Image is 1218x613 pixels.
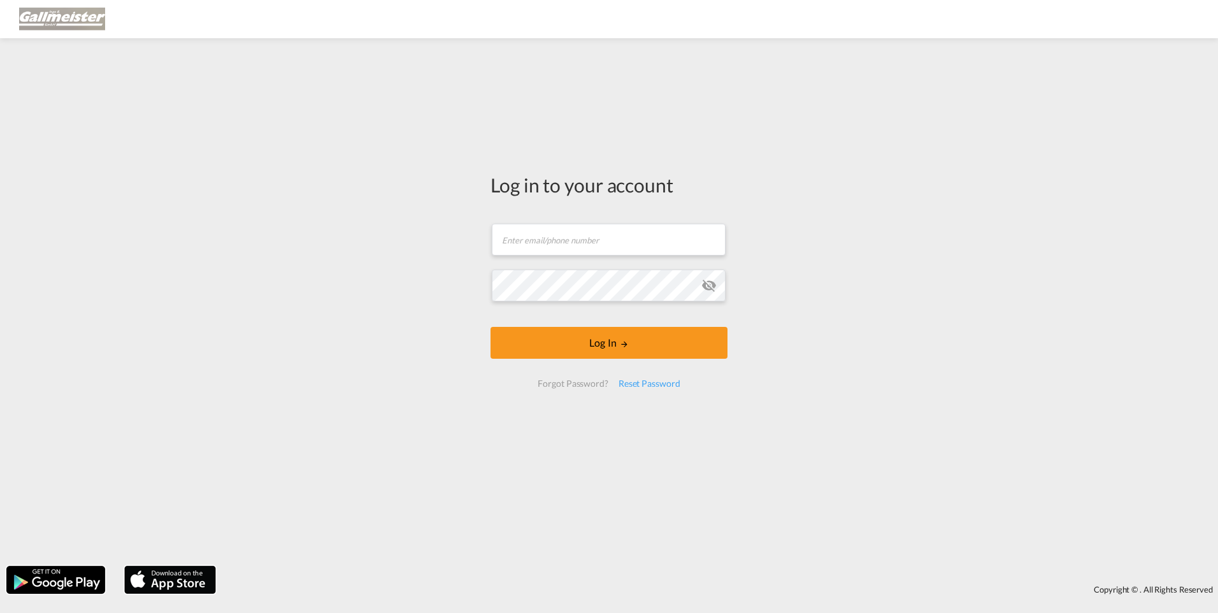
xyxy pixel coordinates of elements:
[613,372,685,395] div: Reset Password
[491,171,727,198] div: Log in to your account
[533,372,613,395] div: Forgot Password?
[701,278,717,293] md-icon: icon-eye-off
[492,224,726,256] input: Enter email/phone number
[491,327,727,359] button: LOGIN
[5,565,106,595] img: google.png
[222,579,1218,600] div: Copyright © . All Rights Reserved
[123,565,217,595] img: apple.png
[19,5,105,34] img: 03265390ea0211efb7c18701be6bbe5d.png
